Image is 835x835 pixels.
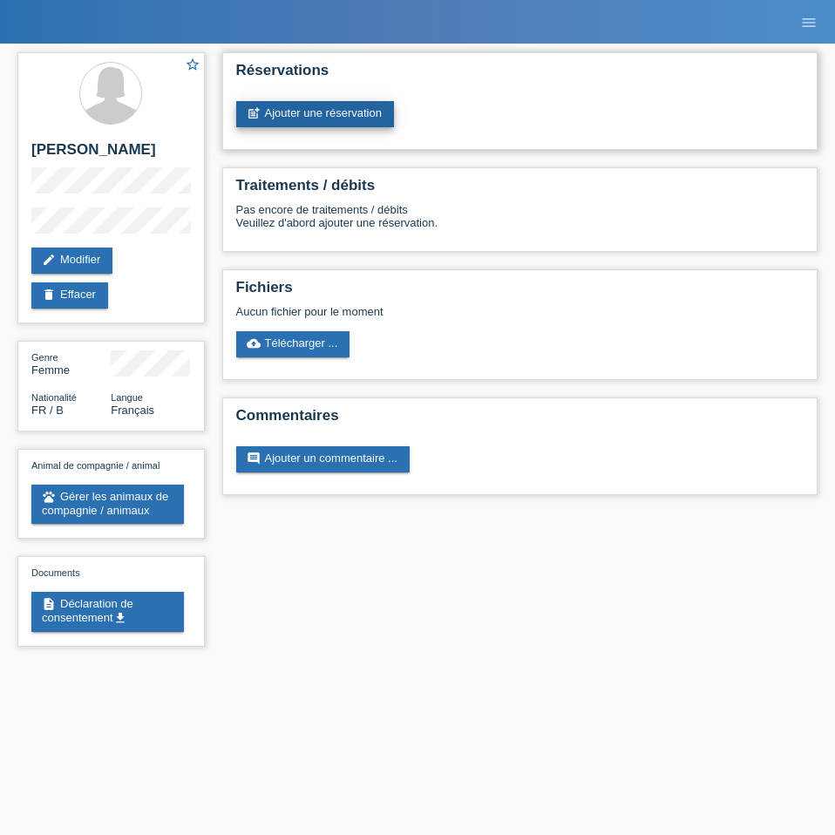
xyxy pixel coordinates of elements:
span: Français [111,404,154,417]
i: post_add [247,106,261,120]
a: commentAjouter un commentaire ... [236,446,410,472]
h2: Réservations [236,62,804,88]
h2: Commentaires [236,407,804,433]
i: delete [42,288,56,302]
div: Aucun fichier pour le moment [236,305,641,318]
div: Femme [31,350,111,377]
i: pets [42,490,56,504]
a: cloud_uploadTélécharger ... [236,331,350,357]
div: Pas encore de traitements / débits Veuillez d'abord ajouter une réservation. [236,203,804,242]
i: edit [42,253,56,267]
a: menu [791,17,826,27]
span: France / B / 01.02.2024 [31,404,64,417]
i: description [42,597,56,611]
span: Nationalité [31,392,77,403]
span: Genre [31,352,58,363]
h2: Fichiers [236,279,804,305]
span: Documents [31,567,80,578]
h2: [PERSON_NAME] [31,141,191,167]
i: star_border [185,57,200,72]
a: deleteEffacer [31,282,108,309]
i: cloud_upload [247,336,261,350]
a: descriptionDéclaration de consentementget_app [31,592,184,632]
a: petsGérer les animaux de compagnie / animaux [31,485,184,524]
span: Animal de compagnie / animal [31,460,160,471]
h2: Traitements / débits [236,177,804,203]
a: star_border [185,57,200,75]
a: post_addAjouter une réservation [236,101,394,127]
a: editModifier [31,248,112,274]
i: menu [800,14,818,31]
i: comment [247,451,261,465]
i: get_app [113,611,127,625]
span: Langue [111,392,143,403]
